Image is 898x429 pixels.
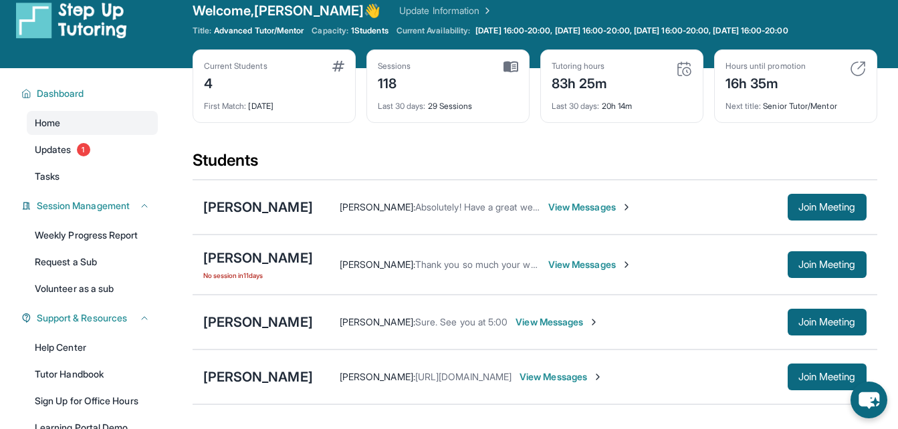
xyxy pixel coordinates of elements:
span: 1 [77,143,90,156]
span: View Messages [516,315,599,329]
span: Next title : [725,101,762,111]
button: Session Management [31,199,150,212]
div: Students [193,150,877,179]
button: Dashboard [31,87,150,100]
span: [URL][DOMAIN_NAME] [415,371,512,382]
span: 1 Students [351,25,388,36]
span: [PERSON_NAME] : [340,371,415,382]
img: Chevron-Right [588,317,599,327]
span: Welcome, [PERSON_NAME] 👋 [193,1,381,20]
span: Updates [35,143,72,156]
span: Current Availability: [397,25,470,36]
span: Join Meeting [798,261,856,269]
div: Senior Tutor/Mentor [725,93,866,112]
a: Updates1 [27,138,158,162]
a: Home [27,111,158,135]
a: Volunteer as a sub [27,277,158,301]
a: Update Information [399,4,493,17]
div: 29 Sessions [378,93,518,112]
div: 20h 14m [552,93,692,112]
div: Tutoring hours [552,61,608,71]
a: Help Center [27,335,158,360]
a: [DATE] 16:00-20:00, [DATE] 16:00-20:00, [DATE] 16:00-20:00, [DATE] 16:00-20:00 [473,25,790,36]
span: [PERSON_NAME] : [340,259,415,270]
span: Sure. See you at 5:00 [415,316,508,327]
button: Join Meeting [788,364,867,390]
div: [DATE] [204,93,344,112]
img: card [850,61,866,77]
span: Title: [193,25,211,36]
img: card [503,61,518,73]
span: View Messages [520,370,603,384]
span: Absolutely! Have a great weekend as well! [415,201,593,212]
span: Home [35,116,60,130]
img: card [332,61,344,71]
span: Tasks [35,170,60,183]
button: Join Meeting [788,251,867,278]
span: Thank you so much your work too [415,259,560,270]
div: 16h 35m [725,71,806,93]
span: Last 30 days : [378,101,426,111]
span: Support & Resources [37,311,127,325]
a: Sign Up for Office Hours [27,389,158,413]
img: logo [16,1,127,39]
a: Tutor Handbook [27,362,158,386]
div: Hours until promotion [725,61,806,71]
span: Session Management [37,199,130,212]
img: Chevron-Right [592,372,603,382]
span: Advanced Tutor/Mentor [214,25,304,36]
div: [PERSON_NAME] [203,198,313,217]
div: 4 [204,71,267,93]
img: Chevron-Right [621,259,632,270]
a: Weekly Progress Report [27,223,158,247]
img: card [676,61,692,77]
button: Join Meeting [788,309,867,335]
span: View Messages [548,258,632,271]
span: [PERSON_NAME] : [340,201,415,212]
a: Request a Sub [27,250,158,274]
span: View Messages [548,200,632,214]
span: No session in 11 days [203,270,313,281]
span: First Match : [204,101,247,111]
div: [PERSON_NAME] [203,249,313,267]
button: Join Meeting [788,194,867,221]
button: Support & Resources [31,311,150,325]
img: Chevron-Right [621,202,632,212]
a: Tasks [27,164,158,188]
button: chat-button [851,382,887,418]
span: [DATE] 16:00-20:00, [DATE] 16:00-20:00, [DATE] 16:00-20:00, [DATE] 16:00-20:00 [475,25,788,36]
img: Chevron Right [479,4,493,17]
span: Join Meeting [798,373,856,381]
div: [PERSON_NAME] [203,368,313,386]
span: Last 30 days : [552,101,600,111]
div: [PERSON_NAME] [203,313,313,331]
div: 83h 25m [552,71,608,93]
div: Sessions [378,61,411,71]
span: Join Meeting [798,318,856,326]
div: 118 [378,71,411,93]
div: Current Students [204,61,267,71]
span: Join Meeting [798,203,856,211]
span: Capacity: [312,25,348,36]
span: Dashboard [37,87,84,100]
span: [PERSON_NAME] : [340,316,415,327]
